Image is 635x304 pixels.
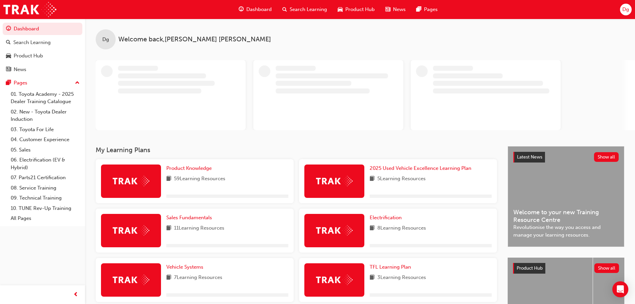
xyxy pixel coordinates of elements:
span: Sales Fundamentals [166,215,212,221]
span: pages-icon [416,5,421,14]
a: 04. Customer Experience [8,134,82,145]
a: Electrification [370,214,404,222]
button: Pages [3,77,82,89]
span: guage-icon [239,5,244,14]
a: 08. Service Training [8,183,82,193]
a: 05. Sales [8,145,82,155]
span: prev-icon [73,291,78,299]
button: Show all [594,152,619,162]
span: Dashboard [246,6,272,13]
span: car-icon [6,53,11,59]
span: Vehicle Systems [166,264,203,270]
img: Trak [316,225,353,236]
span: Welcome to your new Training Resource Centre [513,209,619,224]
span: car-icon [338,5,343,14]
h3: My Learning Plans [96,146,497,154]
a: Latest NewsShow all [513,152,619,163]
img: Trak [113,176,149,186]
button: Show all [594,263,619,273]
span: Pages [424,6,438,13]
span: 7 Learning Resources [174,274,222,282]
a: 03. Toyota For Life [8,124,82,135]
a: 10. TUNE Rev-Up Training [8,203,82,214]
img: Trak [3,2,56,17]
a: Latest NewsShow allWelcome to your new Training Resource CentreRevolutionise the way you access a... [508,146,624,247]
span: Search Learning [290,6,327,13]
a: 2025 Used Vehicle Excellence Learning Plan [370,165,474,172]
a: news-iconNews [380,3,411,16]
a: TFL Learning Plan [370,263,414,271]
img: Trak [113,225,149,236]
img: Trak [316,275,353,285]
a: News [3,63,82,76]
span: search-icon [282,5,287,14]
div: Open Intercom Messenger [612,281,628,297]
span: book-icon [370,224,375,233]
a: car-iconProduct Hub [332,3,380,16]
span: guage-icon [6,26,11,32]
span: book-icon [370,274,375,282]
span: Product Hub [517,265,543,271]
span: book-icon [166,175,171,183]
a: Sales Fundamentals [166,214,215,222]
div: Product Hub [14,52,43,60]
span: Revolutionise the way you access and manage your learning resources. [513,224,619,239]
a: 02. New - Toyota Dealer Induction [8,107,82,124]
span: 59 Learning Resources [174,175,225,183]
img: Trak [316,176,353,186]
span: Product Knowledge [166,165,212,171]
a: 09. Technical Training [8,193,82,203]
div: News [14,66,26,73]
a: search-iconSearch Learning [277,3,332,16]
a: Search Learning [3,36,82,49]
span: 8 Learning Resources [377,224,426,233]
span: 5 Learning Resources [377,175,426,183]
span: book-icon [370,175,375,183]
a: 06. Electrification (EV & Hybrid) [8,155,82,173]
a: 01. Toyota Academy - 2025 Dealer Training Catalogue [8,89,82,107]
span: news-icon [6,67,11,73]
button: DashboardSearch LearningProduct HubNews [3,21,82,77]
span: 2025 Used Vehicle Excellence Learning Plan [370,165,471,171]
span: Dg [622,6,629,13]
a: pages-iconPages [411,3,443,16]
span: up-icon [75,79,80,87]
span: 11 Learning Resources [174,224,224,233]
a: 07. Parts21 Certification [8,173,82,183]
span: Electrification [370,215,402,221]
img: Trak [113,275,149,285]
a: guage-iconDashboard [233,3,277,16]
a: Product HubShow all [513,263,619,274]
span: News [393,6,406,13]
span: search-icon [6,40,11,46]
span: news-icon [385,5,390,14]
a: Product Hub [3,50,82,62]
span: book-icon [166,274,171,282]
a: Vehicle Systems [166,263,206,271]
span: pages-icon [6,80,11,86]
span: book-icon [166,224,171,233]
a: Dashboard [3,23,82,35]
span: Product Hub [345,6,375,13]
button: Dg [620,4,632,15]
div: Pages [14,79,27,87]
span: Welcome back , [PERSON_NAME] [PERSON_NAME] [118,36,271,43]
span: 3 Learning Resources [377,274,426,282]
span: TFL Learning Plan [370,264,411,270]
span: Latest News [517,154,542,160]
div: Search Learning [13,39,51,46]
span: Dg [102,36,109,43]
a: Product Knowledge [166,165,214,172]
a: All Pages [8,213,82,224]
